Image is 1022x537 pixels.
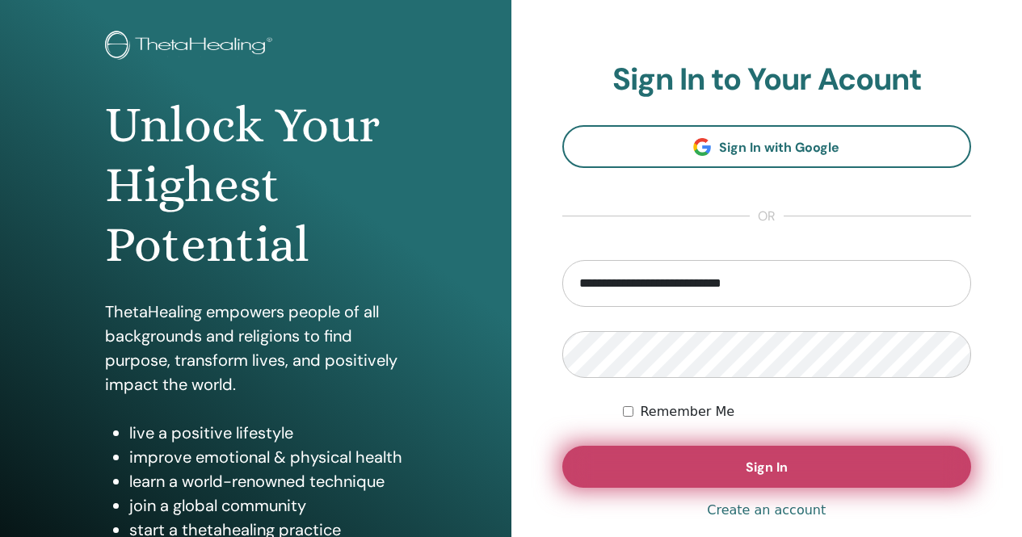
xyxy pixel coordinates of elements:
a: Sign In with Google [562,125,972,168]
h1: Unlock Your Highest Potential [105,95,406,275]
h2: Sign In to Your Acount [562,61,972,99]
p: ThetaHealing empowers people of all backgrounds and religions to find purpose, transform lives, a... [105,300,406,396]
li: live a positive lifestyle [129,421,406,445]
span: Sign In [746,459,788,476]
button: Sign In [562,446,972,488]
li: improve emotional & physical health [129,445,406,469]
li: learn a world-renowned technique [129,469,406,493]
a: Create an account [707,501,826,520]
span: or [750,207,784,226]
li: join a global community [129,493,406,518]
div: Keep me authenticated indefinitely or until I manually logout [623,402,971,422]
label: Remember Me [640,402,734,422]
span: Sign In with Google [719,139,839,156]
